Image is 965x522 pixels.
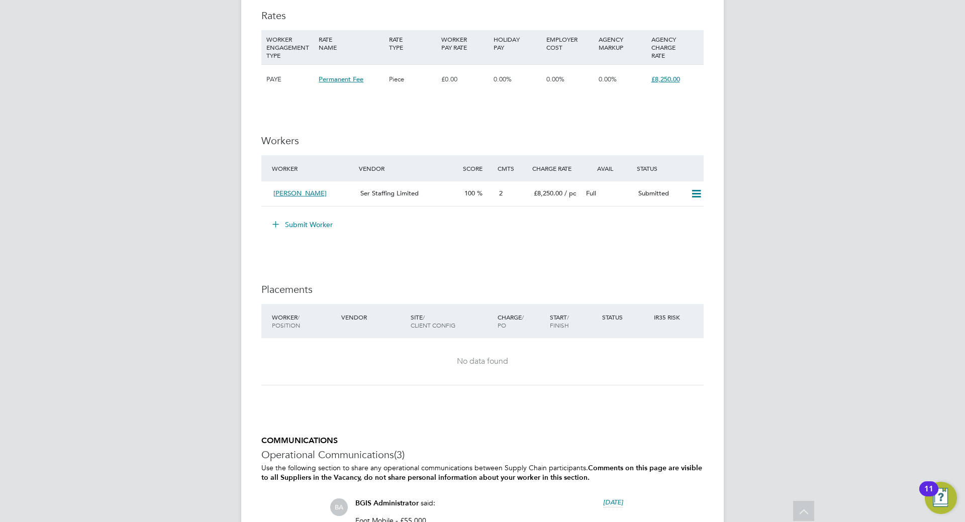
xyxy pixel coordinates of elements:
[495,159,530,177] div: Cmts
[411,313,455,329] span: / Client Config
[596,30,648,56] div: AGENCY MARKUP
[544,30,596,56] div: EMPLOYER COST
[387,65,439,94] div: Piece
[582,159,634,177] div: Avail
[550,313,569,329] span: / Finish
[261,134,704,147] h3: Workers
[599,75,617,83] span: 0.00%
[530,159,582,177] div: Charge Rate
[265,217,341,233] button: Submit Worker
[546,75,564,83] span: 0.00%
[499,189,503,197] span: 2
[394,448,405,461] span: (3)
[360,189,419,197] span: Ser Staffing Limited
[634,159,704,177] div: Status
[498,313,524,329] span: / PO
[439,30,491,56] div: WORKER PAY RATE
[651,75,680,83] span: £8,250.00
[271,356,694,367] div: No data found
[269,159,356,177] div: Worker
[272,313,300,329] span: / Position
[924,489,933,502] div: 11
[564,189,576,197] span: / pc
[439,65,491,94] div: £0.00
[460,159,495,177] div: Score
[421,498,435,507] span: said:
[261,448,704,461] h3: Operational Communications
[494,75,512,83] span: 0.00%
[269,308,339,334] div: Worker
[408,308,495,334] div: Site
[534,189,562,197] span: £8,250.00
[387,30,439,56] div: RATE TYPE
[603,498,623,506] span: [DATE]
[261,464,702,482] b: Comments on this page are visible to all Suppliers in the Vacancy, do not share personal informat...
[261,9,704,22] h3: Rates
[261,436,704,446] h5: COMMUNICATIONS
[339,308,408,326] div: Vendor
[319,75,363,83] span: Permanent Fee
[491,30,543,56] div: HOLIDAY PAY
[586,189,596,197] span: Full
[634,185,687,202] div: Submitted
[330,498,348,516] span: BA
[464,189,475,197] span: 100
[356,159,460,177] div: Vendor
[261,283,704,296] h3: Placements
[547,308,600,334] div: Start
[273,189,327,197] span: [PERSON_NAME]
[264,65,316,94] div: PAYE
[600,308,652,326] div: Status
[355,499,419,507] span: BGIS Administrator
[649,30,701,64] div: AGENCY CHARGE RATE
[651,308,686,326] div: IR35 Risk
[316,30,386,56] div: RATE NAME
[925,482,957,514] button: Open Resource Center, 11 new notifications
[264,30,316,64] div: WORKER ENGAGEMENT TYPE
[261,463,704,482] p: Use the following section to share any operational communications between Supply Chain participants.
[495,308,547,334] div: Charge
